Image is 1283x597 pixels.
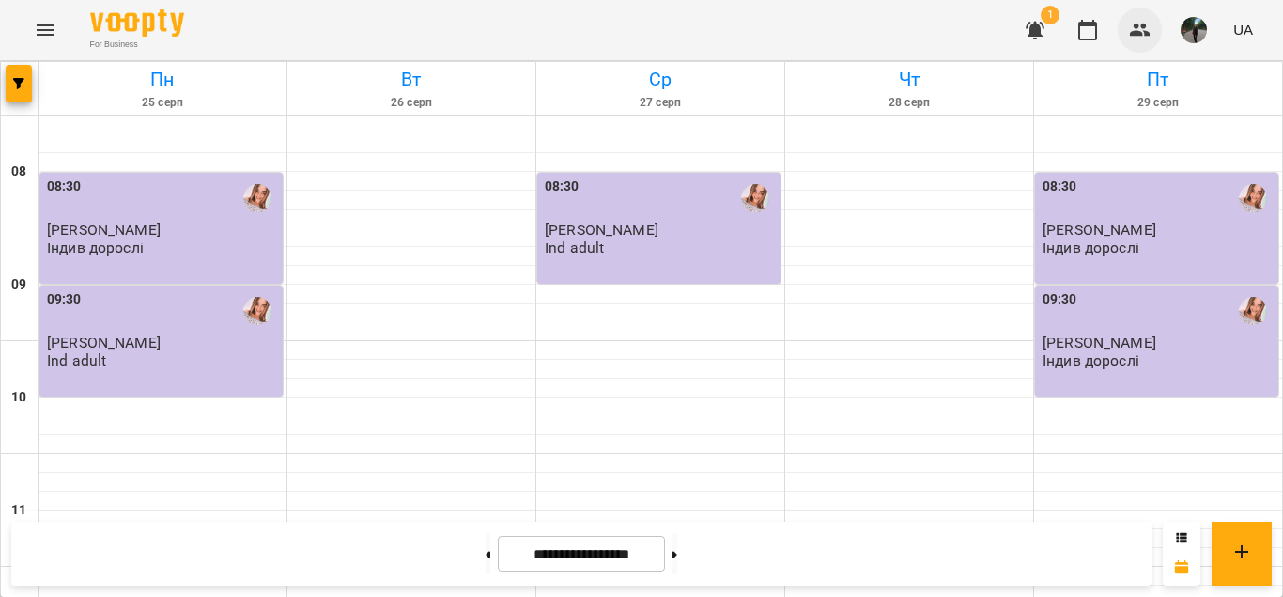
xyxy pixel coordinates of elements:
h6: Пн [41,65,284,94]
span: 1 [1041,6,1059,24]
h6: Вт [290,65,533,94]
span: [PERSON_NAME] [1043,221,1156,239]
h6: 08 [11,162,26,182]
img: Явтушенко Альона [243,184,271,212]
h6: 10 [11,387,26,408]
h6: 29 серп [1037,94,1279,112]
h6: 28 серп [788,94,1030,112]
h6: 09 [11,275,26,295]
label: 08:30 [1043,177,1077,197]
p: Індив дорослі [47,240,144,256]
label: 09:30 [1043,290,1077,310]
span: [PERSON_NAME] [1043,334,1156,352]
h6: 11 [11,500,26,521]
h6: Ср [539,65,781,94]
p: Індив дорослі [1043,240,1139,256]
img: Явтушенко Альона [243,297,271,325]
span: [PERSON_NAME] [47,221,161,239]
h6: 25 серп [41,94,284,112]
button: Menu [23,8,68,53]
h6: Пт [1037,65,1279,94]
h6: 27 серп [539,94,781,112]
p: Ind adult [545,240,604,256]
span: UA [1233,20,1253,39]
img: Явтушенко Альона [741,184,769,212]
label: 09:30 [47,290,82,310]
img: Явтушенко Альона [1239,184,1267,212]
label: 08:30 [47,177,82,197]
p: Ind adult [47,353,106,369]
span: [PERSON_NAME] [47,334,161,352]
h6: Чт [788,65,1030,94]
span: For Business [90,39,184,51]
img: Voopty Logo [90,9,184,37]
img: a4a81a33a2edcf2d52ae485f96d35f02.jpg [1181,17,1207,43]
img: Явтушенко Альона [1239,297,1267,325]
span: [PERSON_NAME] [545,221,658,239]
label: 08:30 [545,177,580,197]
p: Індив дорослі [1043,353,1139,369]
h6: 26 серп [290,94,533,112]
button: UA [1226,12,1260,47]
